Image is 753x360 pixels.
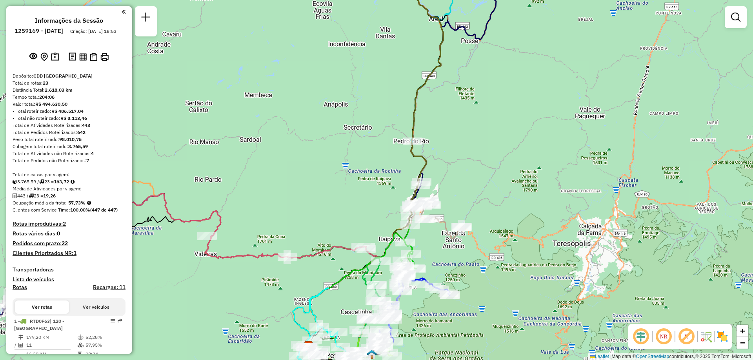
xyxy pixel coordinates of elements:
[13,94,125,101] div: Tempo total:
[13,171,125,178] div: Total de caixas por viagem:
[39,94,55,100] strong: 204:06
[122,7,125,16] a: Clique aqui para minimizar o painel
[62,240,68,247] strong: 22
[85,341,122,349] td: 57,95%
[111,318,115,323] em: Opções
[13,192,125,199] div: 443 / 23 =
[13,179,17,184] i: Cubagem total roteirizado
[78,343,84,347] i: % de utilização da cubagem
[51,108,84,114] strong: R$ 486.517,04
[91,150,94,156] strong: 4
[13,276,125,283] h4: Lista de veículos
[43,80,48,86] strong: 23
[13,87,125,94] div: Distância Total:
[13,143,125,150] div: Cubagem total roteirizado:
[29,194,34,198] i: Total de rotas
[43,193,56,199] strong: 19,26
[63,220,66,227] strong: 2
[13,101,125,108] div: Valor total:
[73,250,76,257] strong: 1
[45,87,73,93] strong: 2.618,03 km
[68,143,88,149] strong: 3.765,59
[35,17,103,24] h4: Informações da Sessão
[77,129,85,135] strong: 642
[367,349,377,360] img: 520 UDC Light Petropolis Centro
[13,207,70,213] span: Clientes com Service Time:
[13,150,125,157] div: Total de Atividades não Roteirizadas:
[13,200,67,206] span: Ocupação média da frota:
[636,354,669,359] a: OpenStreetMap
[13,122,125,129] div: Total de Atividades Roteirizadas:
[13,194,17,198] i: Total de Atividades
[356,316,376,324] div: Atividade não roteirizada - DIB2011 COMERCIO DE
[71,179,75,184] i: Meta Caixas/viagem: 163,31 Diferença: 0,41
[90,207,118,213] strong: (447 de 447)
[14,341,18,349] td: /
[85,350,122,358] td: 08:34
[60,115,87,121] strong: R$ 8.113,46
[700,330,712,343] img: Fluxo de ruas
[26,350,77,358] td: 16,29 KM
[85,333,122,341] td: 52,28%
[13,185,125,192] div: Média de Atividades por viagem:
[26,333,77,341] td: 179,20 KM
[59,136,82,142] strong: 98.010,75
[13,230,125,237] h4: Rotas vários dias:
[728,9,744,25] a: Exibir filtros
[49,51,61,63] button: Painel de Sugestão
[26,341,77,349] td: 11
[69,300,123,314] button: Ver veículos
[13,178,125,185] div: 3.765,59 / 23 =
[13,250,125,257] h4: Clientes Priorizados NR:
[13,157,125,164] div: Total de Pedidos não Roteirizados:
[740,338,745,347] span: −
[13,129,125,136] div: Total de Pedidos Roteirizados:
[86,157,89,163] strong: 7
[67,28,120,35] div: Criação: [DATE] 18:53
[13,240,68,247] h4: Pedidos com prazo:
[78,352,82,356] i: Tempo total em rota
[39,51,49,63] button: Centralizar mapa no depósito ou ponto de apoio
[14,318,64,331] span: | 120 - [GEOGRAPHIC_DATA]
[15,300,69,314] button: Ver rotas
[18,335,23,340] i: Distância Total
[33,73,93,79] strong: CDD [GEOGRAPHIC_DATA]
[28,51,39,63] button: Exibir sessão original
[13,72,125,80] div: Depósito:
[677,327,696,346] span: Exibir rótulo
[138,9,154,27] a: Nova sessão e pesquisa
[35,101,67,107] strong: R$ 494.630,50
[13,80,125,87] div: Total de rotas:
[631,327,650,346] span: Ocultar deslocamento
[99,51,110,63] button: Imprimir Rotas
[654,327,673,346] span: Ocultar NR
[740,326,745,336] span: +
[13,108,125,115] div: - Total roteirizado:
[30,318,50,324] span: RTD0F63
[588,353,753,360] div: Map data © contributors,© 2025 TomTom, Microsoft
[39,179,44,184] i: Total de rotas
[18,343,23,347] i: Total de Atividades
[15,27,63,34] h6: 1259169 - [DATE]
[13,115,125,122] div: - Total não roteirizado:
[88,51,99,63] button: Visualizar Romaneio
[737,337,748,349] a: Zoom out
[13,284,27,291] a: Rotas
[14,350,18,358] td: =
[13,221,125,227] h4: Rotas improdutivas:
[78,51,88,62] button: Visualizar relatório de Roteirização
[70,207,90,213] strong: 100,00%
[13,136,125,143] div: Peso total roteirizado:
[93,284,125,291] h4: Recargas: 11
[67,51,78,63] button: Logs desbloquear sessão
[82,122,90,128] strong: 443
[737,325,748,337] a: Zoom in
[87,201,91,205] em: Média calculada utilizando a maior ocupação (%Peso ou %Cubagem) de cada rota da sessão. Rotas cro...
[304,341,314,351] img: CDD Petropolis
[303,340,313,351] img: FAD CDD Petropolis
[118,318,122,323] em: Rota exportada
[78,335,84,340] i: % de utilização do peso
[57,230,60,237] strong: 0
[68,200,85,206] strong: 57,73%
